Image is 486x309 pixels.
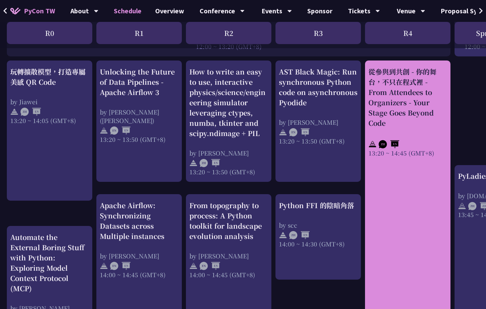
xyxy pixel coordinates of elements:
img: Home icon of PyCon TW 2025 [10,8,21,14]
img: svg+xml;base64,PHN2ZyB4bWxucz0iaHR0cDovL3d3dy53My5vcmcvMjAwMC9zdmciIHdpZHRoPSIyNCIgaGVpZ2h0PSIyNC... [10,108,18,116]
div: 13:20 ~ 13:50 (GMT+8) [279,137,357,145]
img: ENEN.5a408d1.svg [289,128,310,136]
img: ENEN.5a408d1.svg [200,262,220,270]
a: 從參與到共創 - 你的舞台，不只在程式裡 - From Attendees to Organizers - Your Stage Goes Beyond Code 13:20 ~ 14:45 (... [368,67,447,157]
div: 14:00 ~ 14:30 (GMT+8) [279,240,357,248]
div: 從參與到共創 - 你的舞台，不只在程式裡 - From Attendees to Organizers - Your Stage Goes Beyond Code [368,67,447,128]
a: How to write an easy to use, interactive physics/science/engineering simulator leveraging ctypes,... [189,67,268,176]
div: AST Black Magic: Run synchronous Python code on asynchronous Pyodide [279,67,357,108]
img: svg+xml;base64,PHN2ZyB4bWxucz0iaHR0cDovL3d3dy53My5vcmcvMjAwMC9zdmciIHdpZHRoPSIyNCIgaGVpZ2h0PSIyNC... [368,140,377,148]
div: 13:20 ~ 14:45 (GMT+8) [368,149,447,157]
img: ZHEN.371966e.svg [200,159,220,167]
div: R2 [186,22,271,44]
div: 玩轉擴散模型，打造專屬美感 QR Code [10,67,89,87]
div: How to write an easy to use, interactive physics/science/engineering simulator leveraging ctypes,... [189,67,268,138]
div: From topography to process: A Python toolkit for landscape evolution analysis [189,200,268,241]
div: 14:00 ~ 14:45 (GMT+8) [100,270,178,279]
img: svg+xml;base64,PHN2ZyB4bWxucz0iaHR0cDovL3d3dy53My5vcmcvMjAwMC9zdmciIHdpZHRoPSIyNCIgaGVpZ2h0PSIyNC... [100,126,108,135]
a: Apache Airflow: Synchronizing Datasets across Multiple instances by [PERSON_NAME] 14:00 ~ 14:45 (... [100,200,178,279]
div: R1 [96,22,182,44]
div: 14:00 ~ 14:45 (GMT+8) [189,270,268,279]
img: svg+xml;base64,PHN2ZyB4bWxucz0iaHR0cDovL3d3dy53My5vcmcvMjAwMC9zdmciIHdpZHRoPSIyNCIgaGVpZ2h0PSIyNC... [100,262,108,270]
div: by Jiawei [10,97,89,106]
a: Python FFI 的陰暗角落 by scc 14:00 ~ 14:30 (GMT+8) [279,200,357,248]
div: by [PERSON_NAME] [279,118,357,126]
img: svg+xml;base64,PHN2ZyB4bWxucz0iaHR0cDovL3d3dy53My5vcmcvMjAwMC9zdmciIHdpZHRoPSIyNCIgaGVpZ2h0PSIyNC... [189,159,198,167]
img: svg+xml;base64,PHN2ZyB4bWxucz0iaHR0cDovL3d3dy53My5vcmcvMjAwMC9zdmciIHdpZHRoPSIyNCIgaGVpZ2h0PSIyNC... [279,128,287,136]
img: ENEN.5a408d1.svg [110,126,131,135]
div: 13:20 ~ 13:50 (GMT+8) [189,167,268,176]
div: Automate the External Boring Stuff with Python: Exploring Model Context Protocol (MCP) [10,232,89,294]
img: svg+xml;base64,PHN2ZyB4bWxucz0iaHR0cDovL3d3dy53My5vcmcvMjAwMC9zdmciIHdpZHRoPSIyNCIgaGVpZ2h0PSIyNC... [189,262,198,270]
div: 13:20 ~ 13:50 (GMT+8) [100,135,178,144]
div: R3 [275,22,361,44]
a: From topography to process: A Python toolkit for landscape evolution analysis by [PERSON_NAME] 14... [189,200,268,279]
a: 玩轉擴散模型，打造專屬美感 QR Code by Jiawei 13:20 ~ 14:05 (GMT+8) [10,67,89,125]
img: svg+xml;base64,PHN2ZyB4bWxucz0iaHR0cDovL3d3dy53My5vcmcvMjAwMC9zdmciIHdpZHRoPSIyNCIgaGVpZ2h0PSIyNC... [279,231,287,239]
div: by [PERSON_NAME] [100,252,178,260]
div: 13:20 ~ 14:05 (GMT+8) [10,116,89,125]
div: R4 [365,22,450,44]
div: Apache Airflow: Synchronizing Datasets across Multiple instances [100,200,178,241]
span: PyCon TW [24,6,55,16]
div: R0 [7,22,92,44]
img: svg+xml;base64,PHN2ZyB4bWxucz0iaHR0cDovL3d3dy53My5vcmcvMjAwMC9zdmciIHdpZHRoPSIyNCIgaGVpZ2h0PSIyNC... [458,202,466,210]
div: by [PERSON_NAME] [189,252,268,260]
div: by [PERSON_NAME] ([PERSON_NAME]) [100,108,178,125]
img: ZHEN.371966e.svg [21,108,41,116]
div: Unlocking the Future of Data Pipelines - Apache Airflow 3 [100,67,178,97]
a: PyCon TW [3,2,62,19]
img: ZHEN.371966e.svg [289,231,310,239]
a: Unlocking the Future of Data Pipelines - Apache Airflow 3 by [PERSON_NAME] ([PERSON_NAME]) 13:20 ... [100,67,178,144]
img: ZHEN.371966e.svg [379,140,399,148]
img: ENEN.5a408d1.svg [110,262,131,270]
a: AST Black Magic: Run synchronous Python code on asynchronous Pyodide by [PERSON_NAME] 13:20 ~ 13:... [279,67,357,145]
div: by scc [279,221,357,229]
div: Python FFI 的陰暗角落 [279,200,357,211]
div: by [PERSON_NAME] [189,149,268,157]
